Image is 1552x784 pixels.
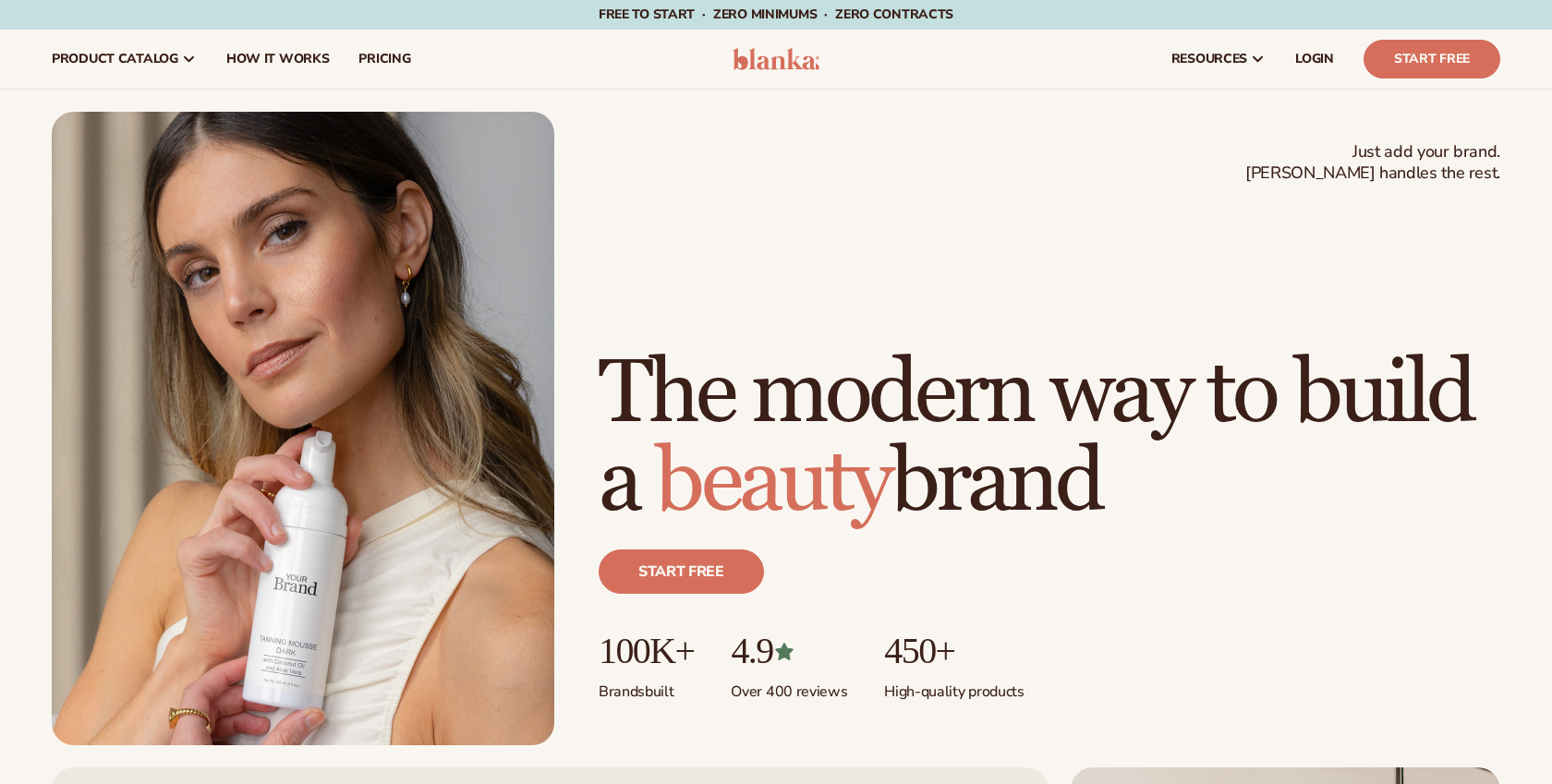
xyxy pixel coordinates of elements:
[599,549,764,594] a: Start free
[1364,40,1500,78] a: Start Free
[226,52,330,66] span: How It Works
[731,671,847,702] p: Over 400 reviews
[52,52,178,66] span: product catalog
[599,631,694,671] p: 100K+
[37,30,212,89] a: product catalog
[212,30,345,89] a: How It Works
[731,631,847,671] p: 4.9
[599,671,694,702] p: Brands built
[1295,52,1334,66] span: LOGIN
[344,30,425,89] a: pricing
[599,6,953,23] span: Free to start · ZERO minimums · ZERO contracts
[1280,30,1349,89] a: LOGIN
[655,428,890,537] span: beauty
[599,350,1500,527] h1: The modern way to build a brand
[884,671,1024,702] p: High-quality products
[1157,30,1280,89] a: resources
[52,112,554,745] img: Female holding tanning mousse.
[1245,141,1500,185] span: Just add your brand. [PERSON_NAME] handles the rest.
[1171,52,1247,66] span: resources
[733,48,820,70] img: logo
[358,52,410,66] span: pricing
[884,631,1024,671] p: 450+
